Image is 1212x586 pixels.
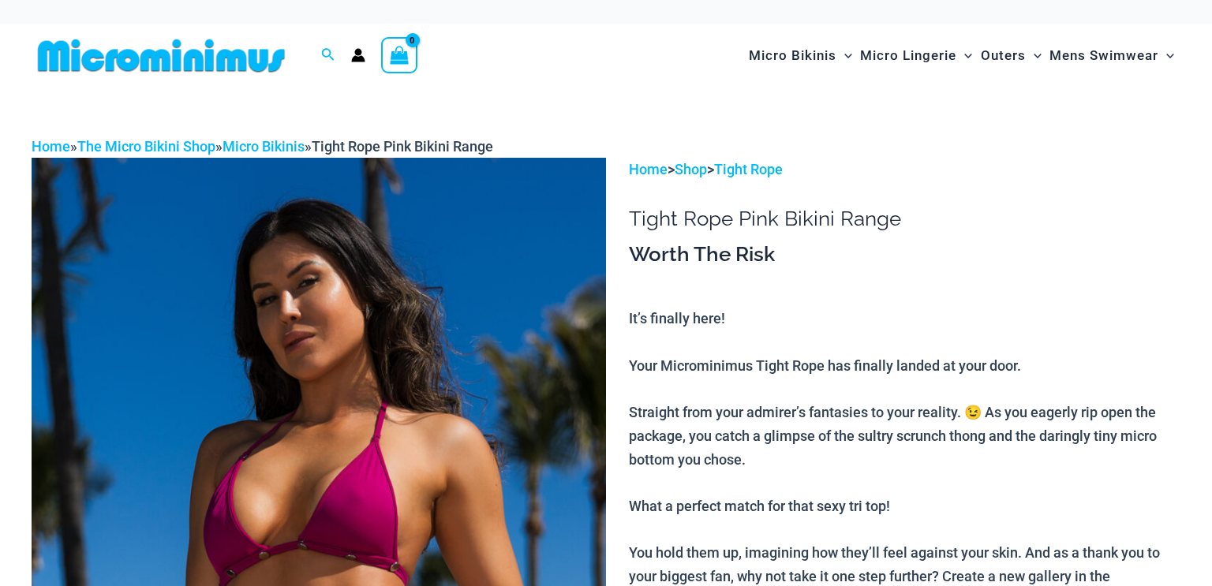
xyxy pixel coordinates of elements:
[629,161,668,177] a: Home
[714,161,783,177] a: Tight Rope
[856,32,976,80] a: Micro LingerieMenu ToggleMenu Toggle
[1046,32,1178,80] a: Mens SwimwearMenu ToggleMenu Toggle
[981,35,1026,76] span: Outers
[629,207,1180,231] h1: Tight Rope Pink Bikini Range
[629,158,1180,181] p: > >
[32,138,493,155] span: » » »
[749,35,836,76] span: Micro Bikinis
[321,46,335,65] a: Search icon link
[312,138,493,155] span: Tight Rope Pink Bikini Range
[956,35,972,76] span: Menu Toggle
[32,38,291,73] img: MM SHOP LOGO FLAT
[77,138,215,155] a: The Micro Bikini Shop
[351,48,365,62] a: Account icon link
[223,138,305,155] a: Micro Bikinis
[743,29,1180,82] nav: Site Navigation
[860,35,956,76] span: Micro Lingerie
[745,32,856,80] a: Micro BikinisMenu ToggleMenu Toggle
[629,241,1180,268] h3: Worth The Risk
[675,161,707,177] a: Shop
[381,37,417,73] a: View Shopping Cart, empty
[1049,35,1158,76] span: Mens Swimwear
[32,138,70,155] a: Home
[836,35,852,76] span: Menu Toggle
[977,32,1046,80] a: OutersMenu ToggleMenu Toggle
[1158,35,1174,76] span: Menu Toggle
[1026,35,1042,76] span: Menu Toggle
